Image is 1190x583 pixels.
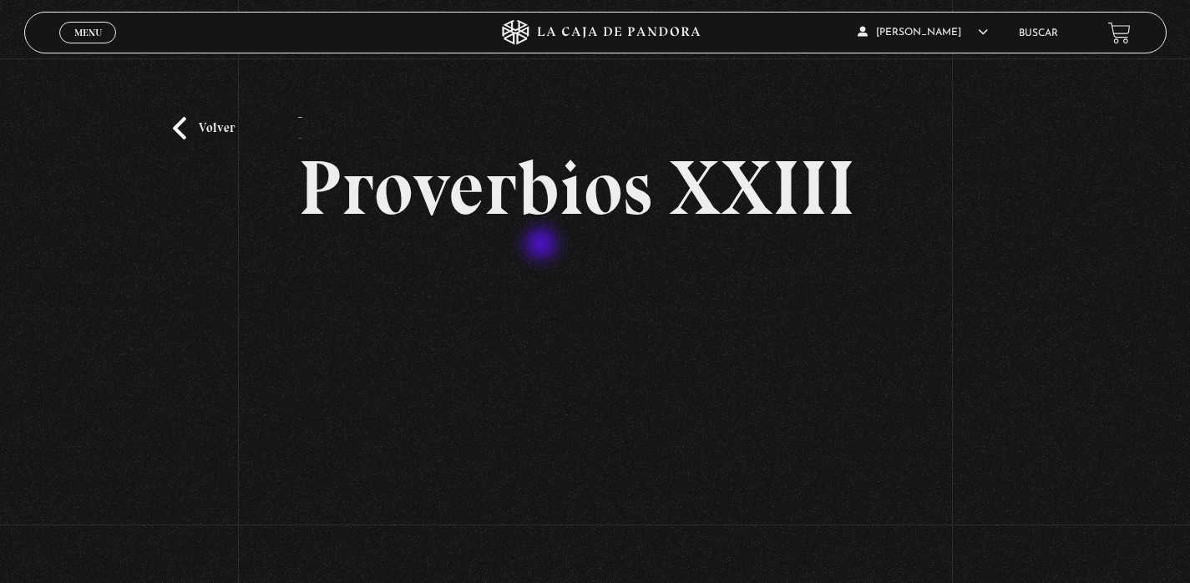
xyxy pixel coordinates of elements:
[68,42,108,53] span: Cerrar
[1019,28,1058,38] a: Buscar
[858,28,988,38] span: [PERSON_NAME]
[173,117,235,139] a: Volver
[298,150,892,226] h2: Proverbios XXIII
[1108,21,1131,43] a: View your shopping cart
[74,28,102,38] span: Menu
[298,117,302,150] p: -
